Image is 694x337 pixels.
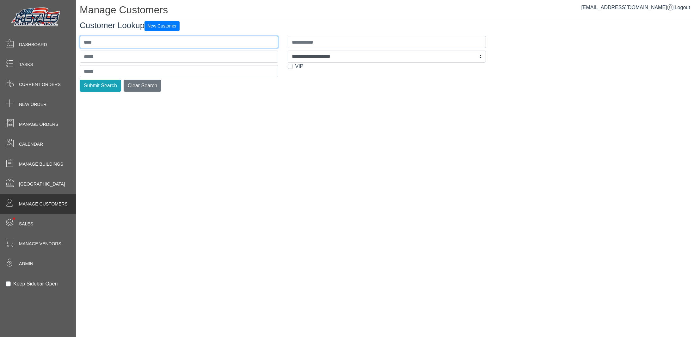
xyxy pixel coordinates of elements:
div: | [581,4,690,11]
button: Submit Search [80,80,121,92]
span: Tasks [19,61,33,68]
label: Keep Sidebar Open [13,280,58,288]
span: Admin [19,260,33,267]
span: [GEOGRAPHIC_DATA] [19,181,65,187]
span: Calendar [19,141,43,148]
button: New Customer [144,21,180,31]
span: Manage Customers [19,201,68,207]
button: Clear Search [124,80,161,92]
span: Manage Buildings [19,161,63,168]
span: Manage Orders [19,121,58,128]
h1: Manage Customers [80,4,694,18]
span: Logout [675,5,690,10]
span: New Order [19,101,46,108]
img: Metals Direct Inc Logo [9,6,63,29]
span: • [6,208,22,229]
span: Current Orders [19,81,61,88]
span: Dashboard [19,41,47,48]
span: Manage Vendors [19,241,61,247]
a: [EMAIL_ADDRESS][DOMAIN_NAME] [581,5,673,10]
label: VIP [295,63,304,70]
a: New Customer [144,21,180,30]
span: Sales [19,221,33,227]
h3: Customer Lookup [80,21,694,31]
